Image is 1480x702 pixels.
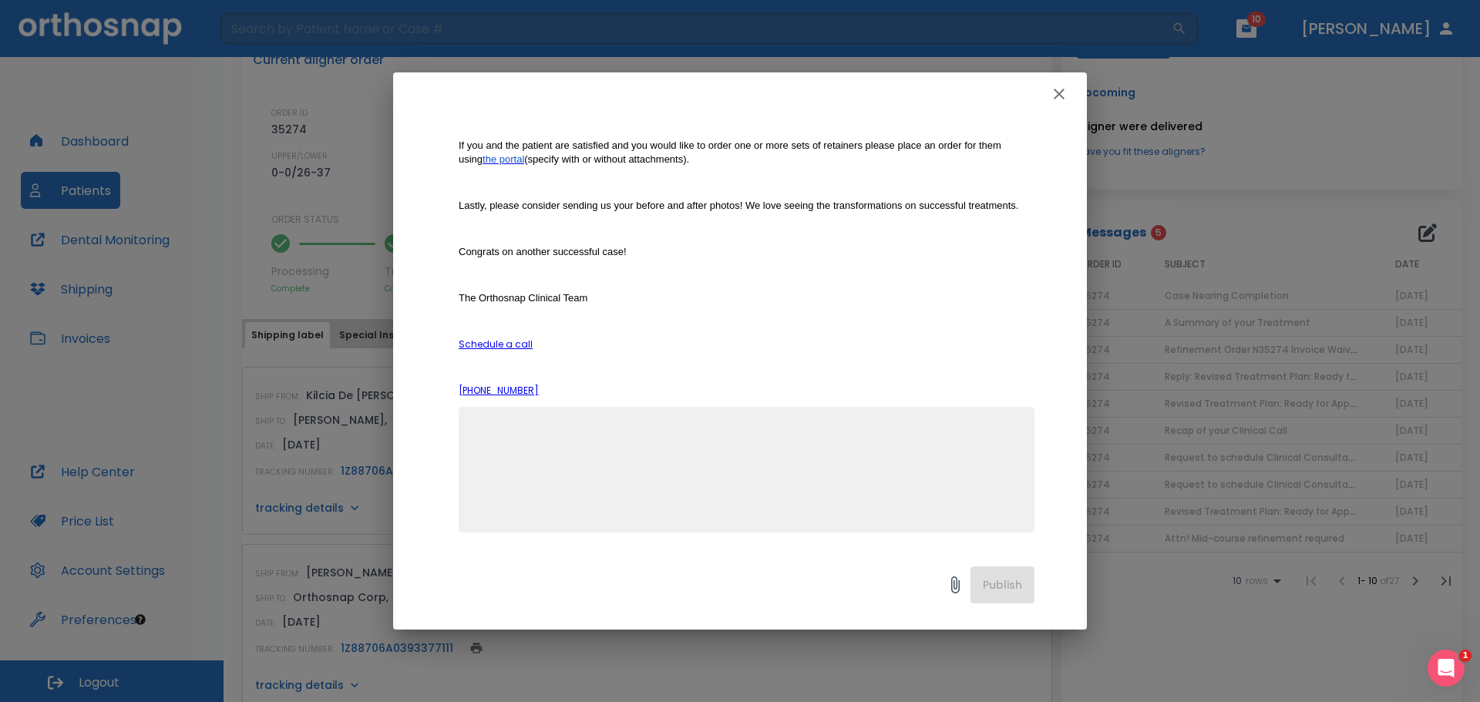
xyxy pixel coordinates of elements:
span: the portal [483,153,524,165]
span: Congrats on another successful case! [459,246,627,257]
span: Lastly, please consider sending us your before and after photos! We love seeing the transformatio... [459,200,1018,211]
a: [PHONE_NUMBER] [459,384,539,397]
iframe: Intercom live chat [1428,650,1465,687]
span: (specify with or without attachments). [524,153,689,165]
a: the portal [483,153,524,166]
span: 1 [1459,650,1472,662]
span: The Orthosnap Clinical Team [459,292,587,304]
a: Schedule a call [459,338,533,351]
span: If you and the patient are satisfied and you would like to order one or more sets of retainers pl... [459,139,1004,165]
